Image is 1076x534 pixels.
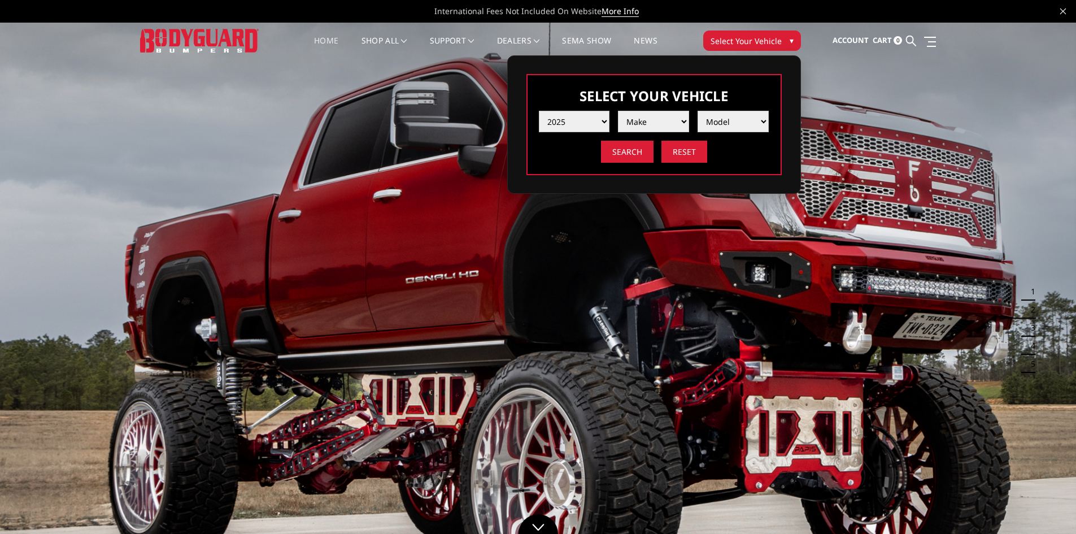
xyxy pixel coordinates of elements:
button: 1 of 5 [1024,283,1035,301]
a: News [634,37,657,59]
a: SEMA Show [562,37,611,59]
a: Support [430,37,474,59]
button: 3 of 5 [1024,319,1035,337]
a: Home [314,37,338,59]
input: Search [601,141,654,163]
span: Cart [873,35,892,45]
button: 2 of 5 [1024,301,1035,319]
span: 0 [894,36,902,45]
a: Account [833,25,869,56]
a: Cart 0 [873,25,902,56]
input: Reset [661,141,707,163]
button: Select Your Vehicle [703,31,801,51]
span: Select Your Vehicle [711,35,782,47]
select: Please select the value from list. [618,111,689,132]
iframe: Chat Widget [1020,480,1076,534]
button: 5 of 5 [1024,355,1035,373]
span: Account [833,35,869,45]
button: 4 of 5 [1024,337,1035,355]
a: shop all [361,37,407,59]
img: BODYGUARD BUMPERS [140,29,259,52]
a: Click to Down [519,514,558,534]
h3: Select Your Vehicle [539,86,769,105]
a: More Info [602,6,639,17]
span: ▾ [790,34,794,46]
a: Dealers [497,37,540,59]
